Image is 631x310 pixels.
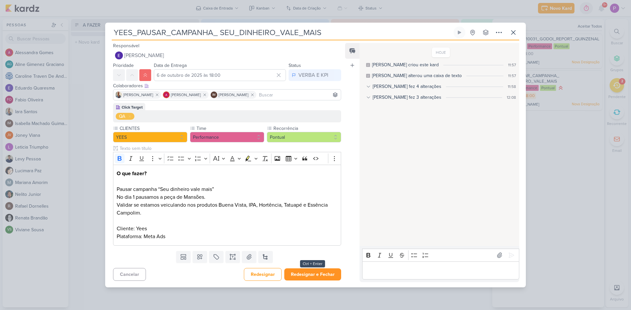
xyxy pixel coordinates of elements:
[190,132,264,142] button: Performance
[300,260,325,267] div: Ctrl + Enter
[373,94,441,101] div: [PERSON_NAME] fez 3 alterações
[267,132,341,142] button: Pontual
[366,63,370,67] div: Este log é visível à todos no kard
[244,268,282,281] button: Redesignar
[154,63,187,68] label: Data de Entrega
[298,71,328,79] div: VERBA E KPI
[196,125,264,132] label: Time
[507,94,516,100] div: 12:08
[115,52,123,59] img: Eduardo Quaresma
[117,225,338,233] p: Cliente: Yees
[124,52,164,59] span: [PERSON_NAME]
[117,170,147,177] strong: O que fazer?
[219,92,248,98] span: [PERSON_NAME]
[163,92,170,98] img: Alessandra Gomes
[117,233,338,240] p: Plataforma: Meta Ads
[258,91,339,99] input: Buscar
[171,92,201,98] span: [PERSON_NAME]
[112,27,452,38] input: Kard Sem Título
[113,268,146,281] button: Cancelar
[154,69,286,81] input: Select a date
[117,201,338,217] p: Validar se estamos veiculando nos produtos Buena Vista, IPA, Hortência, Tatuapé e Essência Campolim.
[117,185,338,193] p: Pausar campanha “Seu dinheiro vale mais”
[211,92,217,98] div: Isabella Machado Guimarães
[113,50,341,61] button: [PERSON_NAME]
[113,165,341,246] div: Editor editing area: main
[289,63,301,68] label: Status
[372,72,462,79] div: Caroline alterou uma caixa de texto
[508,84,516,90] div: 11:58
[119,113,125,120] div: QA
[113,152,341,165] div: Editor toolbar
[362,261,519,279] div: Editor editing area: main
[113,43,139,49] label: Responsável
[373,83,441,90] div: [PERSON_NAME] fez 4 alterações
[115,92,122,98] img: Iara Santos
[366,74,370,78] div: Este log é visível à todos no kard
[113,63,134,68] label: Prioridade
[113,82,341,89] div: Colaboradores
[508,62,516,68] div: 11:57
[284,268,341,280] button: Redesignar e Fechar
[289,69,341,81] button: VERBA E KPI
[273,125,341,132] label: Recorrência
[457,30,462,35] div: Ligar relógio
[508,73,516,79] div: 11:57
[123,92,153,98] span: [PERSON_NAME]
[122,104,143,110] div: Click Target
[362,249,519,261] div: Editor toolbar
[118,145,341,152] input: Texto sem título
[117,193,338,201] p: No dia 1 pausamos a peça de Mansões.
[212,93,216,97] p: IM
[113,132,187,142] button: YEES
[372,61,439,68] div: Caroline criou este kard
[119,125,187,132] label: CLIENTES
